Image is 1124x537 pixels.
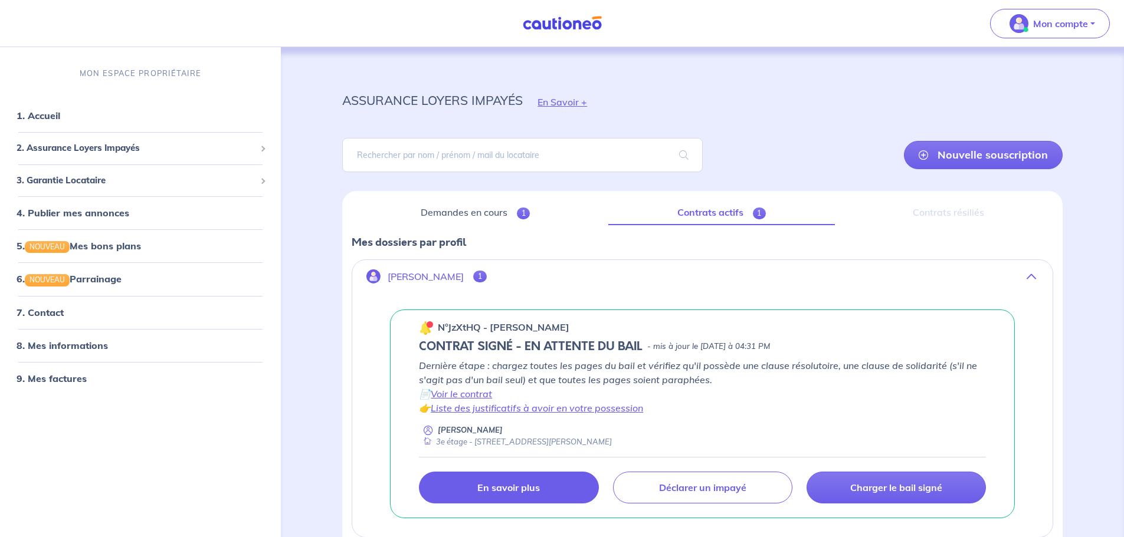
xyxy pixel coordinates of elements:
a: 9. Mes factures [17,373,87,384]
a: Voir le contrat [431,388,492,400]
div: state: CONTRACT-SIGNED, Context: NEW,NO-CERTIFICATE,ALONE,LESSOR-DOCUMENTS [419,340,986,354]
div: 4. Publier mes annonces [5,201,276,225]
span: 1 [517,207,530,219]
p: En savoir plus [477,482,540,493]
div: 1. Accueil [5,104,276,127]
a: Liste des justificatifs à avoir en votre possession [431,402,643,414]
a: 6.NOUVEAUParrainage [17,273,122,285]
a: Déclarer un impayé [613,472,792,503]
img: 🔔 [419,321,433,335]
span: 3. Garantie Locataire [17,174,255,187]
button: illu_account_valid_menu.svgMon compte [990,9,1110,38]
a: Demandes en cours1 [352,200,599,225]
div: 8. Mes informations [5,334,276,357]
p: assurance loyers impayés [342,90,523,111]
a: Charger le bail signé [807,472,986,503]
a: 7. Contact [17,307,64,318]
input: Rechercher par nom / prénom / mail du locataire [342,138,702,172]
span: 1 [473,271,487,282]
a: Contrats actifs1 [608,200,835,225]
button: [PERSON_NAME]1 [352,262,1053,291]
div: 2. Assurance Loyers Impayés [5,137,276,160]
h5: CONTRAT SIGNÉ - EN ATTENTE DU BAIL [419,340,643,354]
div: 7. Contact [5,301,276,324]
span: 2. Assurance Loyers Impayés [17,141,255,155]
span: search [665,139,703,172]
span: 1 [753,207,766,219]
p: [PERSON_NAME] [438,424,503,436]
img: illu_account.svg [366,269,381,284]
p: Mes dossiers par profil [352,235,1053,250]
a: 5.NOUVEAUMes bons plans [17,240,141,252]
button: En Savoir + [523,85,602,119]
a: 8. Mes informations [17,340,108,351]
p: n°JzXtHQ - [PERSON_NAME] [438,320,569,334]
p: - mis à jour le [DATE] à 04:31 PM [647,341,770,352]
a: 4. Publier mes annonces [17,207,129,219]
a: En savoir plus [419,472,598,503]
p: Charger le bail signé [850,482,942,493]
p: Mon compte [1033,17,1088,31]
p: MON ESPACE PROPRIÉTAIRE [80,68,201,79]
div: 6.NOUVEAUParrainage [5,267,276,291]
img: illu_account_valid_menu.svg [1010,14,1028,33]
p: [PERSON_NAME] [388,271,464,282]
p: Dernière étape : chargez toutes les pages du bail et vérifiez qu'il possède une clause résolutoir... [419,358,986,415]
img: Cautioneo [518,16,607,31]
div: 3e étage - [STREET_ADDRESS][PERSON_NAME] [419,436,612,447]
div: 3. Garantie Locataire [5,169,276,192]
div: 9. Mes factures [5,367,276,390]
p: Déclarer un impayé [659,482,746,493]
div: 5.NOUVEAUMes bons plans [5,234,276,258]
a: 1. Accueil [17,110,60,121]
a: Nouvelle souscription [904,141,1063,169]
